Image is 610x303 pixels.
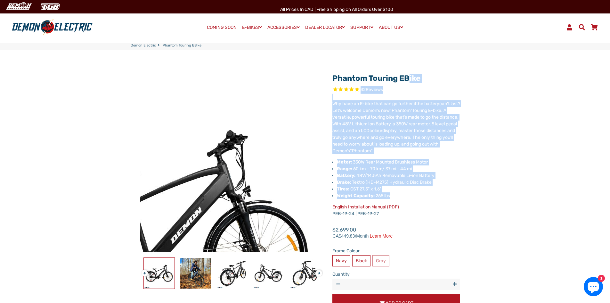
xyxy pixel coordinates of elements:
[265,23,302,32] a: ACCESSORIES
[332,271,460,278] label: Quantity
[340,108,377,113] span: s welcome Demon
[350,148,352,154] span: “
[332,86,460,94] span: Rated 4.8 out of 5 stars 32 reviews
[332,74,420,83] a: Phantom Touring eBike
[458,101,460,106] span: ?
[337,159,460,165] li: 350W Rear Mounted Brushless Motor
[163,43,201,48] span: Phantom Touring eBike
[332,226,393,238] span: $2,699.00
[339,108,340,113] span: ’
[404,114,405,120] span: ’
[390,108,392,113] span: “
[337,186,460,192] li: CST 27.5" x 1.6"
[332,279,344,290] button: Reduce item quantity by one
[439,101,447,106] span: can
[361,87,383,92] span: 32 reviews
[450,135,451,140] span: ’
[142,267,145,274] button: Previous
[337,166,352,172] strong: Range:
[332,101,339,106] span: Wh
[582,277,605,298] inbox-online-store-chat: Shopify online store chat
[348,23,376,32] a: SUPPORT
[180,258,211,289] img: Phantom Touring eBike
[337,180,351,185] strong: Brake:
[131,43,156,48] a: Demon Electric
[332,108,339,113] span: Let
[347,148,348,154] span: ’
[332,255,350,266] label: Navy
[372,255,389,266] label: Gray
[332,108,446,120] span: Touring E-bike. A versatile, powerful touring bike that
[253,258,284,289] img: Phantom Touring eBike - Demon Electric
[316,267,320,274] button: Next
[366,87,383,92] span: Reviews
[352,148,371,154] span: Phantom
[332,204,399,210] a: English Installation Manual (PDF)
[332,248,460,254] label: Frame Colour
[370,128,382,133] span: colour
[448,101,458,106] span: t last
[332,279,460,290] input: quantity
[332,135,453,154] span: ll need to worry about is loading up, and going out with Demon
[337,159,352,165] strong: Motor:
[378,108,390,113] span: s new
[337,186,349,192] strong: Tires:
[240,23,264,32] a: E-BIKES
[449,279,460,290] button: Increase item quantity by one
[337,193,375,198] strong: Weight Capacity:
[37,1,63,12] img: TGB Canada
[217,258,248,289] img: Phantom Touring eBike - Demon Electric
[371,148,373,154] span: ”.
[280,7,393,12] span: All Prices in CAD | Free shipping on all orders over $100
[3,1,34,12] img: Demon Electric
[416,101,439,106] span: the battery
[348,148,350,154] span: s
[377,108,378,113] span: ’
[332,128,455,140] span: display, master those distances and truly go anywhere and go everywhere. The only thing you
[352,255,370,266] label: Black
[10,19,95,36] img: Demon Electric logo
[337,165,460,172] li: 60 km – 70 km/ 37 mi - 44 mi
[337,172,460,179] li: 48V/14.5Ah Removable Li-ion Battery
[332,204,460,217] p: PEB-19-24 | PEB-19-27
[303,23,347,32] a: DEALER LOCATOR
[144,258,175,289] img: Phantom Touring eBike - Demon Electric
[339,101,416,106] span: y have an E-bike that can go further if
[337,179,460,186] li: Tektro (HD-M275) Hydraulic Disc Brake
[332,114,459,133] span: s made to go the distance. With 48V Lithium Ion Battery, a 350W rear motor, 5 level pedal assist,...
[377,23,405,32] a: ABOUT US
[411,108,412,113] span: ”
[205,23,239,32] a: COMING SOON
[447,101,448,106] span: ’
[392,108,411,113] span: Phantom
[337,173,355,178] strong: Battery:
[337,192,460,199] li: 265 lbs
[290,258,321,289] img: Phantom Touring eBike - Demon Electric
